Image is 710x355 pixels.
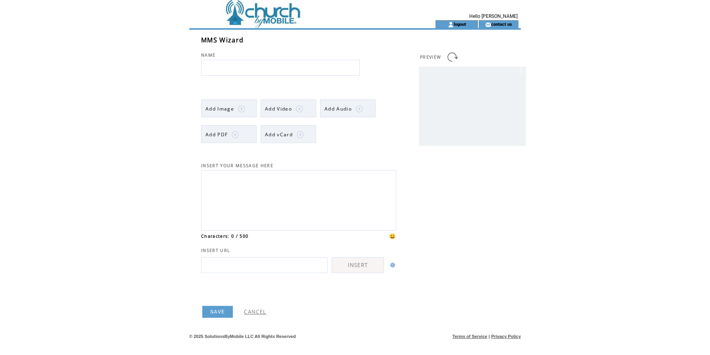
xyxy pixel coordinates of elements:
[189,334,296,339] span: © 2025 SolutionsByMobile LLC All Rights Reserved
[238,105,245,113] img: plus.png
[265,105,292,112] span: Add Video
[454,21,466,27] a: logout
[201,125,257,143] a: Add PDF
[244,308,266,315] a: CANCEL
[297,131,304,138] img: plus.png
[201,163,273,168] span: INSERT YOUR MESSAGE HERE
[265,131,293,138] span: Add vCard
[201,248,230,253] span: INSERT URL
[261,99,316,117] a: Add Video
[205,105,234,112] span: Add Image
[201,99,257,117] a: Add Image
[202,306,233,318] a: SAVE
[201,233,248,239] span: Characters: 0 / 500
[201,36,244,44] span: MMS Wizard
[261,125,316,143] a: Add vCard
[332,257,384,273] a: INSERT
[448,21,454,28] img: account_icon.gif
[388,263,395,267] img: help.gif
[491,21,512,27] a: contact us
[320,99,376,117] a: Add Audio
[489,334,490,339] span: |
[420,54,441,60] span: PREVIEW
[205,131,228,138] span: Add PDF
[296,105,303,113] img: plus.png
[491,334,521,339] a: Privacy Policy
[469,13,518,19] span: Hello [PERSON_NAME]
[389,233,396,240] span: 😀
[201,52,215,58] span: NAME
[232,131,239,138] img: plus.png
[453,334,487,339] a: Terms of Service
[485,21,491,28] img: contact_us_icon.gif
[356,105,363,113] img: plus.png
[324,105,352,112] span: Add Audio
